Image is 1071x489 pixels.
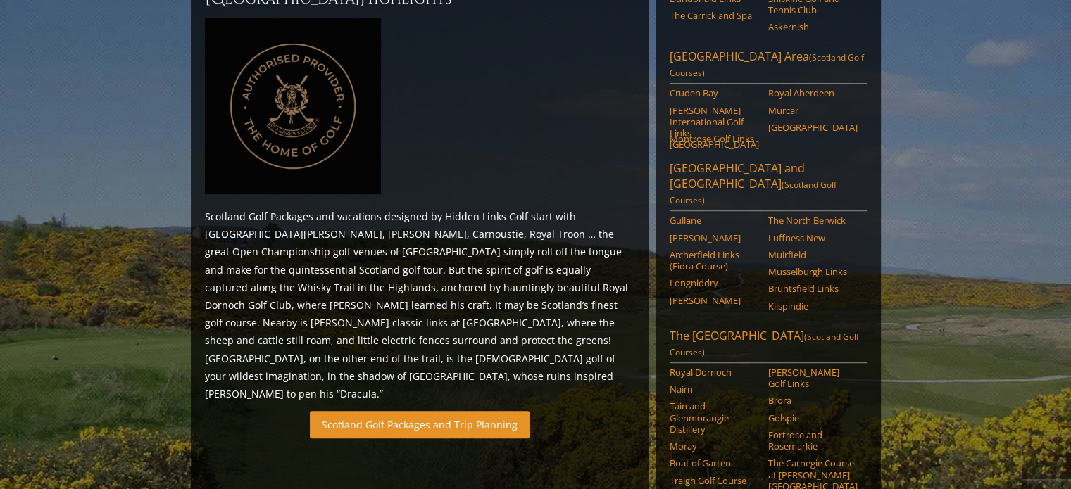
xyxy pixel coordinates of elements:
[670,249,759,272] a: Archerfield Links (Fidra Course)
[768,215,858,226] a: The North Berwick
[768,300,858,312] a: Kilspindie
[670,232,759,243] a: [PERSON_NAME]
[670,277,759,288] a: Longniddry
[670,10,759,21] a: The Carrick and Spa
[768,395,858,406] a: Brora
[768,367,858,390] a: [PERSON_NAME] Golf Links
[670,179,837,206] span: (Scotland Golf Courses)
[670,160,867,211] a: [GEOGRAPHIC_DATA] and [GEOGRAPHIC_DATA](Scotland Golf Courses)
[768,21,858,32] a: Askernish
[670,475,759,486] a: Traigh Golf Course
[768,249,858,260] a: Muirfield
[670,215,759,226] a: Gullane
[310,411,530,438] a: Scotland Golf Packages and Trip Planning
[670,367,759,378] a: Royal Dornoch
[768,412,858,424] a: Golspie
[768,283,858,294] a: Bruntsfield Links
[768,87,858,99] a: Royal Aberdeen
[768,105,858,116] a: Murcar
[768,122,858,133] a: [GEOGRAPHIC_DATA]
[670,331,859,358] span: (Scotland Golf Courses)
[670,133,759,144] a: Montrose Golf Links
[768,232,858,243] a: Luffness New
[670,105,759,151] a: [PERSON_NAME] International Golf Links [GEOGRAPHIC_DATA]
[670,87,759,99] a: Cruden Bay
[768,429,858,452] a: Fortrose and Rosemarkie
[670,295,759,306] a: [PERSON_NAME]
[670,328,867,363] a: The [GEOGRAPHIC_DATA](Scotland Golf Courses)
[670,457,759,469] a: Boat of Garten
[205,208,634,402] p: Scotland Golf Packages and vacations designed by Hidden Links Golf start with [GEOGRAPHIC_DATA][P...
[670,440,759,452] a: Moray
[670,383,759,395] a: Nairn
[670,49,867,84] a: [GEOGRAPHIC_DATA] Area(Scotland Golf Courses)
[670,400,759,435] a: Tain and Glenmorangie Distillery
[768,266,858,277] a: Musselburgh Links
[670,51,864,79] span: (Scotland Golf Courses)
